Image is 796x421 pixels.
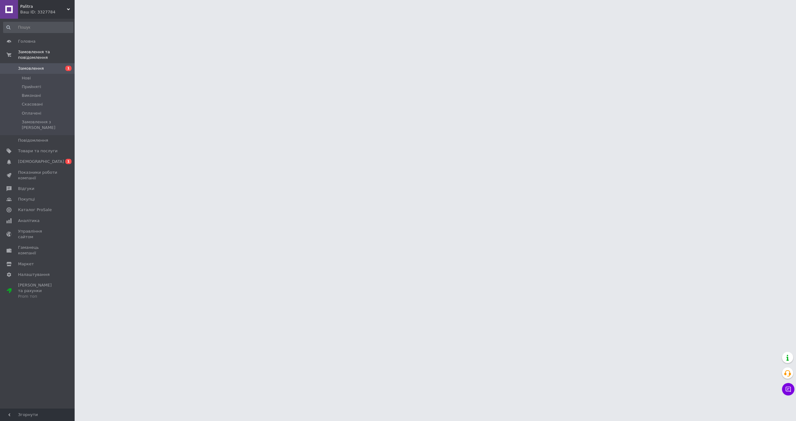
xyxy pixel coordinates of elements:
[18,294,58,299] div: Prom топ
[18,49,75,60] span: Замовлення та повідомлення
[18,170,58,181] span: Показники роботи компанії
[3,22,73,33] input: Пошук
[18,39,35,44] span: Головна
[22,111,41,116] span: Оплачені
[18,207,52,213] span: Каталог ProSale
[22,119,73,130] span: Замовлення з [PERSON_NAME]
[18,186,34,192] span: Відгуки
[18,282,58,300] span: [PERSON_NAME] та рахунки
[22,75,31,81] span: Нові
[22,102,43,107] span: Скасовані
[782,383,794,395] button: Чат з покупцем
[18,138,48,143] span: Повідомлення
[18,245,58,256] span: Гаманець компанії
[22,84,41,90] span: Прийняті
[18,66,44,71] span: Замовлення
[18,218,39,224] span: Аналітика
[18,229,58,240] span: Управління сайтом
[18,148,58,154] span: Товари та послуги
[18,261,34,267] span: Маркет
[65,159,72,164] span: 1
[18,196,35,202] span: Покупці
[20,9,75,15] div: Ваш ID: 3327784
[22,93,41,98] span: Виконані
[20,4,67,9] span: Palitra
[65,66,72,71] span: 1
[18,159,64,164] span: [DEMOGRAPHIC_DATA]
[18,272,50,277] span: Налаштування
